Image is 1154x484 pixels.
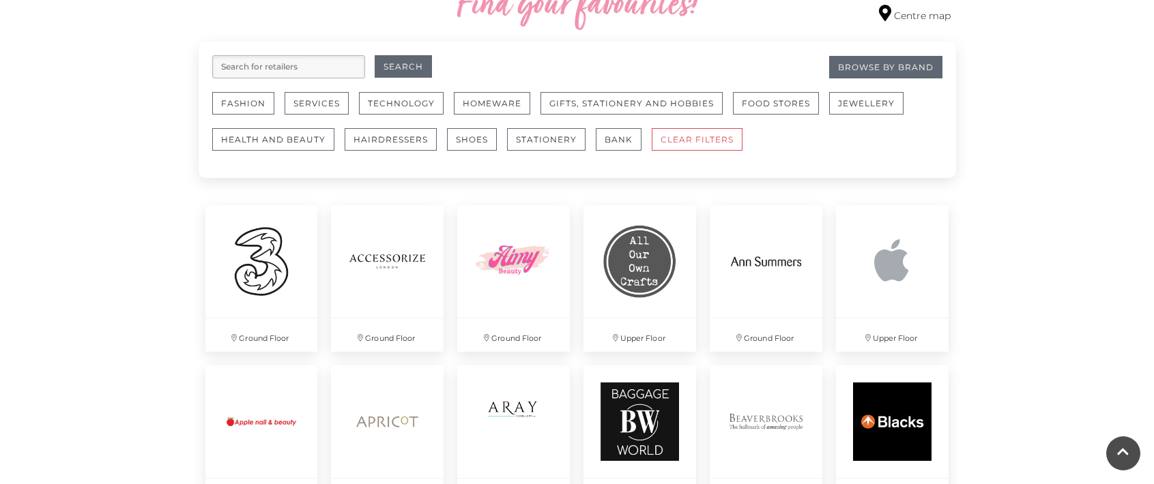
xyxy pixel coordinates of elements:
[450,198,577,359] a: Ground Floor
[375,55,432,78] button: Search
[447,128,507,164] a: Shoes
[583,318,696,352] p: Upper Floor
[577,198,703,359] a: Upper Floor
[212,128,334,151] button: Health and Beauty
[454,92,530,115] button: Homeware
[285,92,359,128] a: Services
[829,198,955,359] a: Upper Floor
[359,92,454,128] a: Technology
[829,92,914,128] a: Jewellery
[324,198,450,359] a: Ground Floor
[454,92,540,128] a: Homeware
[212,92,285,128] a: Fashion
[733,92,829,128] a: Food Stores
[199,198,325,359] a: Ground Floor
[596,128,652,164] a: Bank
[540,92,723,115] button: Gifts, Stationery and Hobbies
[345,128,447,164] a: Hairdressers
[345,128,437,151] button: Hairdressers
[829,92,904,115] button: Jewellery
[212,92,274,115] button: Fashion
[596,128,641,151] button: Bank
[836,318,949,352] p: Upper Floor
[733,92,819,115] button: Food Stores
[212,128,345,164] a: Health and Beauty
[703,198,829,359] a: Ground Floor
[331,318,444,352] p: Ground Floor
[212,55,365,78] input: Search for retailers
[447,128,497,151] button: Shoes
[710,318,822,352] p: Ground Floor
[507,128,586,151] button: Stationery
[879,5,951,23] a: Centre map
[205,318,318,352] p: Ground Floor
[540,92,733,128] a: Gifts, Stationery and Hobbies
[652,128,742,151] button: CLEAR FILTERS
[829,56,942,78] a: Browse By Brand
[285,92,349,115] button: Services
[507,128,596,164] a: Stationery
[457,318,570,352] p: Ground Floor
[652,128,753,164] a: CLEAR FILTERS
[359,92,444,115] button: Technology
